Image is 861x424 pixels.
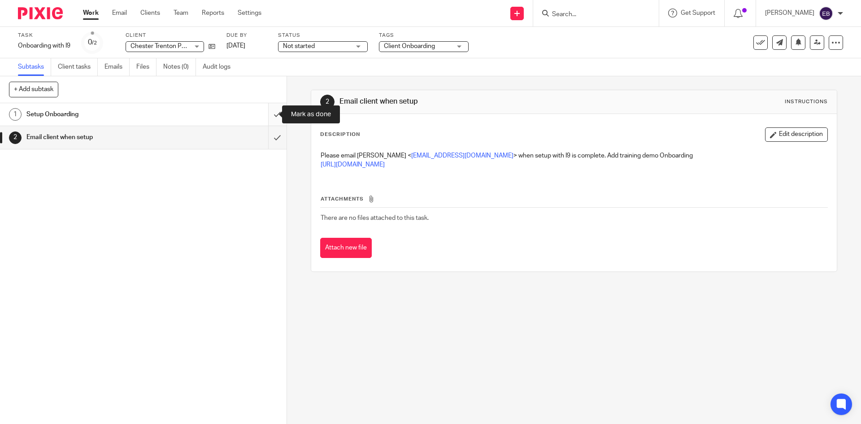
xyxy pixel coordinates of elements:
[278,32,368,39] label: Status
[126,32,215,39] label: Client
[320,238,372,258] button: Attach new file
[83,9,99,17] a: Work
[18,7,63,19] img: Pixie
[765,127,828,142] button: Edit description
[339,97,593,106] h1: Email client when setup
[18,41,70,50] div: Onboarding with I9
[681,10,715,16] span: Get Support
[58,58,98,76] a: Client tasks
[92,40,97,45] small: /2
[9,131,22,144] div: 2
[321,151,827,160] p: Please email [PERSON_NAME] < > when setup with I9 is complete. Add training demo Onboarding
[88,37,97,48] div: 0
[130,43,225,49] span: Chester Trenton Productions, Inc.
[226,32,267,39] label: Due by
[321,197,364,201] span: Attachments
[202,9,224,17] a: Reports
[551,11,632,19] input: Search
[112,9,127,17] a: Email
[819,6,833,21] img: svg%3E
[321,162,385,168] a: [URL][DOMAIN_NAME]
[163,58,196,76] a: Notes (0)
[26,108,182,121] h1: Setup Onboarding
[136,58,157,76] a: Files
[18,32,70,39] label: Task
[320,131,360,138] p: Description
[379,32,469,39] label: Tags
[18,58,51,76] a: Subtasks
[9,82,58,97] button: + Add subtask
[104,58,130,76] a: Emails
[384,43,435,49] span: Client Onboarding
[321,215,429,221] span: There are no files attached to this task.
[320,95,335,109] div: 2
[203,58,237,76] a: Audit logs
[411,153,513,159] a: [EMAIL_ADDRESS][DOMAIN_NAME]
[9,108,22,121] div: 1
[283,43,315,49] span: Not started
[785,98,828,105] div: Instructions
[174,9,188,17] a: Team
[140,9,160,17] a: Clients
[238,9,261,17] a: Settings
[765,9,814,17] p: [PERSON_NAME]
[226,43,245,49] span: [DATE]
[26,131,182,144] h1: Email client when setup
